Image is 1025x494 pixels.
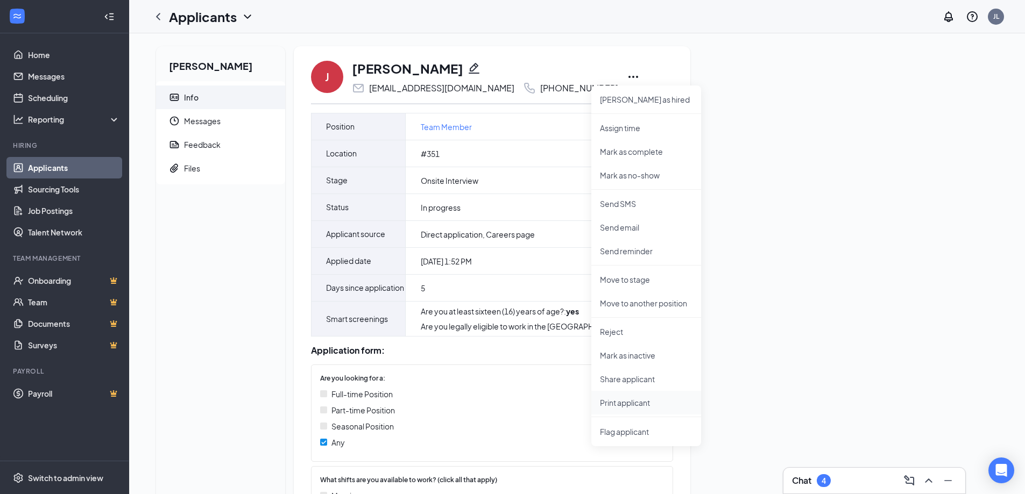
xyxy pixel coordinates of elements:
[156,46,285,81] h2: [PERSON_NAME]
[352,82,365,95] svg: Email
[28,200,120,221] a: Job Postings
[939,472,957,489] button: Minimize
[28,221,120,243] a: Talent Network
[320,374,385,384] span: Are you looking for a:
[104,11,115,22] svg: Collapse
[13,472,24,483] svg: Settings
[421,321,645,332] div: Are you legally eligible to work in the [GEOGRAPHIC_DATA]? :
[156,109,285,133] a: ClockMessages
[184,92,199,103] div: Info
[28,87,120,109] a: Scheduling
[184,139,221,150] div: Feedback
[12,11,23,22] svg: WorkstreamLogo
[421,306,645,317] div: Are you at least sixteen (16) years of age? :
[28,44,120,66] a: Home
[326,140,357,167] span: Location
[627,70,640,83] svg: Ellipses
[600,246,692,256] p: Send reminder
[28,66,120,87] a: Messages
[600,397,692,408] p: Print applicant
[184,109,277,133] span: Messages
[421,175,478,186] span: Onsite Interview
[331,436,345,448] span: Any
[421,229,535,240] span: Direct application, Careers page
[566,306,579,316] strong: yes
[320,475,497,485] span: What shifts are you available to work? (click all that apply)
[600,170,692,181] p: Mark as no-show
[325,69,329,84] div: J
[326,248,371,274] span: Applied date
[156,156,285,180] a: PaperclipFiles
[421,283,425,293] span: 5
[600,298,692,309] p: Move to another position
[600,123,692,133] p: Assign time
[942,10,955,23] svg: Notifications
[600,426,692,438] span: Flag applicant
[326,113,355,140] span: Position
[600,350,692,361] p: Mark as inactive
[326,306,388,332] span: Smart screenings
[28,383,120,404] a: PayrollCrown
[352,59,463,77] h1: [PERSON_NAME]
[156,133,285,156] a: ReportFeedback
[822,476,826,485] div: 4
[600,274,692,285] p: Move to stage
[169,163,180,174] svg: Paperclip
[600,326,692,337] p: Reject
[966,10,979,23] svg: QuestionInfo
[421,202,461,213] span: In progress
[421,148,440,159] span: #351
[28,270,120,291] a: OnboardingCrown
[28,313,120,334] a: DocumentsCrown
[903,474,916,487] svg: ComposeMessage
[13,254,118,263] div: Team Management
[468,62,480,75] svg: Pencil
[988,457,1014,483] div: Open Intercom Messenger
[184,163,200,174] div: Files
[169,92,180,103] svg: ContactCard
[331,388,393,400] span: Full-time Position
[540,83,618,94] div: [PHONE_NUMBER]
[13,141,118,150] div: Hiring
[922,474,935,487] svg: ChevronUp
[28,178,120,200] a: Sourcing Tools
[600,94,692,105] p: [PERSON_NAME] as hired
[326,167,348,194] span: Stage
[326,194,349,220] span: Status
[920,472,937,489] button: ChevronUp
[169,139,180,150] svg: Report
[600,374,692,384] p: Share applicant
[901,472,918,489] button: ComposeMessage
[169,116,180,126] svg: Clock
[326,275,404,301] span: Days since application
[28,157,120,178] a: Applicants
[13,114,24,125] svg: Analysis
[28,291,120,313] a: TeamCrown
[156,85,285,109] a: ContactCardInfo
[152,10,165,23] svg: ChevronLeft
[326,221,385,247] span: Applicant source
[993,12,999,21] div: JL
[13,367,118,376] div: Payroll
[600,222,692,233] p: Send email
[169,8,237,26] h1: Applicants
[600,146,692,157] p: Mark as complete
[523,82,536,95] svg: Phone
[331,404,395,416] span: Part-time Position
[28,334,120,356] a: SurveysCrown
[421,121,472,133] a: Team Member
[942,474,955,487] svg: Minimize
[331,420,394,432] span: Seasonal Position
[28,114,121,125] div: Reporting
[369,83,514,94] div: [EMAIL_ADDRESS][DOMAIN_NAME]
[600,198,692,209] p: Send SMS
[792,475,811,486] h3: Chat
[421,256,472,267] span: [DATE] 1:52 PM
[241,10,254,23] svg: ChevronDown
[28,472,103,483] div: Switch to admin view
[311,345,673,356] div: Application form:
